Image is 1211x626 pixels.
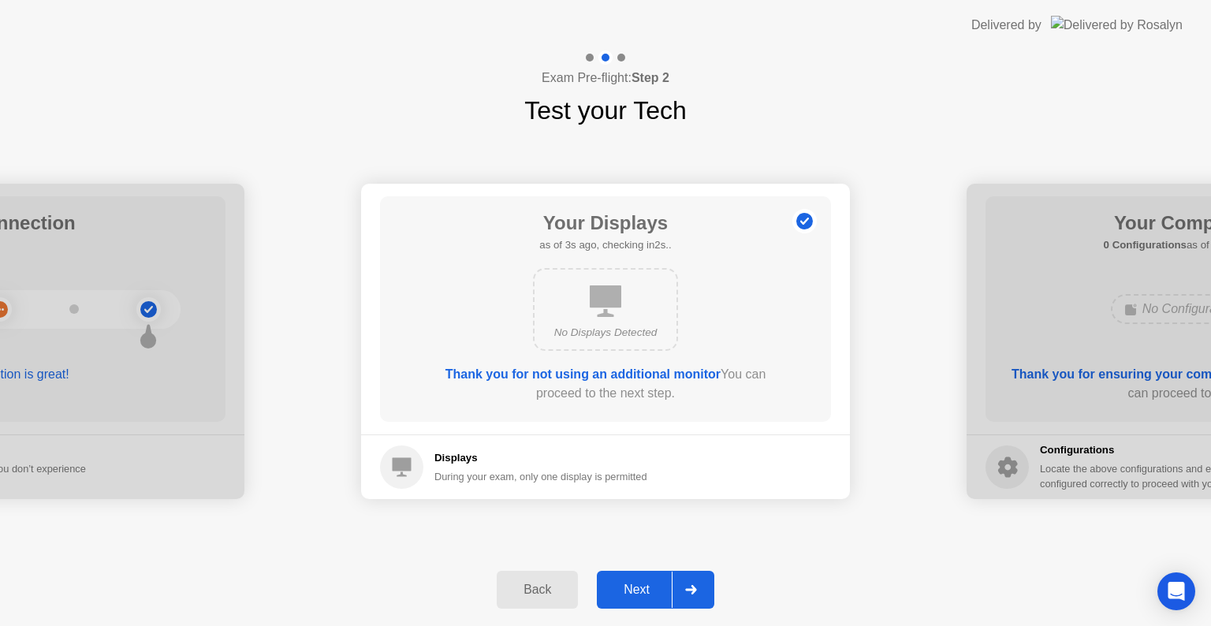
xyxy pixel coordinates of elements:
div: Next [602,583,672,597]
div: You can proceed to the next step. [425,365,786,403]
div: Delivered by [971,16,1041,35]
div: Back [501,583,573,597]
div: Open Intercom Messenger [1157,572,1195,610]
h4: Exam Pre-flight: [542,69,669,88]
h5: as of 3s ago, checking in2s.. [539,237,671,253]
button: Next [597,571,714,609]
div: No Displays Detected [547,325,664,341]
div: During your exam, only one display is permitted [434,469,647,484]
img: Delivered by Rosalyn [1051,16,1183,34]
h1: Your Displays [539,209,671,237]
b: Step 2 [632,71,669,84]
b: Thank you for not using an additional monitor [445,367,721,381]
button: Back [497,571,578,609]
h1: Test your Tech [524,91,687,129]
h5: Displays [434,450,647,466]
